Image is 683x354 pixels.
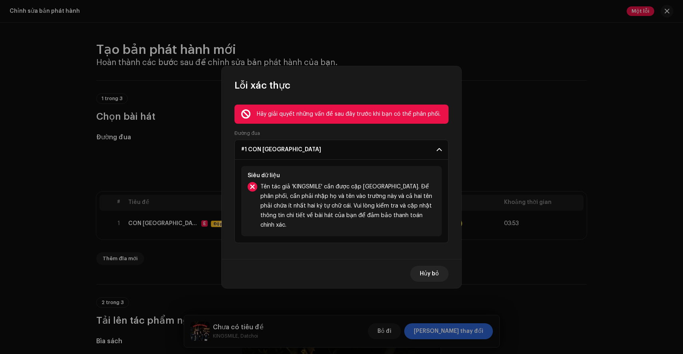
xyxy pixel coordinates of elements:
[234,160,449,243] p-accordion-content: #1 CON [GEOGRAPHIC_DATA]
[248,173,280,178] font: Siêu dữ liệu
[241,147,321,152] font: #1 CON [GEOGRAPHIC_DATA]
[420,271,439,277] font: Hủy bỏ
[260,184,432,228] font: Tên tác giả 'KINGSMILE' cần được cập [GEOGRAPHIC_DATA]. Để phân phối, cần phải nhập họ và tên vào...
[234,140,449,160] p-accordion-header: #1 CON [GEOGRAPHIC_DATA]
[257,111,441,117] font: Hãy giải quyết những vấn đề sau đây trước khi bạn có thể phân phối.
[234,131,260,136] font: Đường đua
[234,81,290,90] font: Lỗi xác thực
[410,266,449,282] button: Hủy bỏ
